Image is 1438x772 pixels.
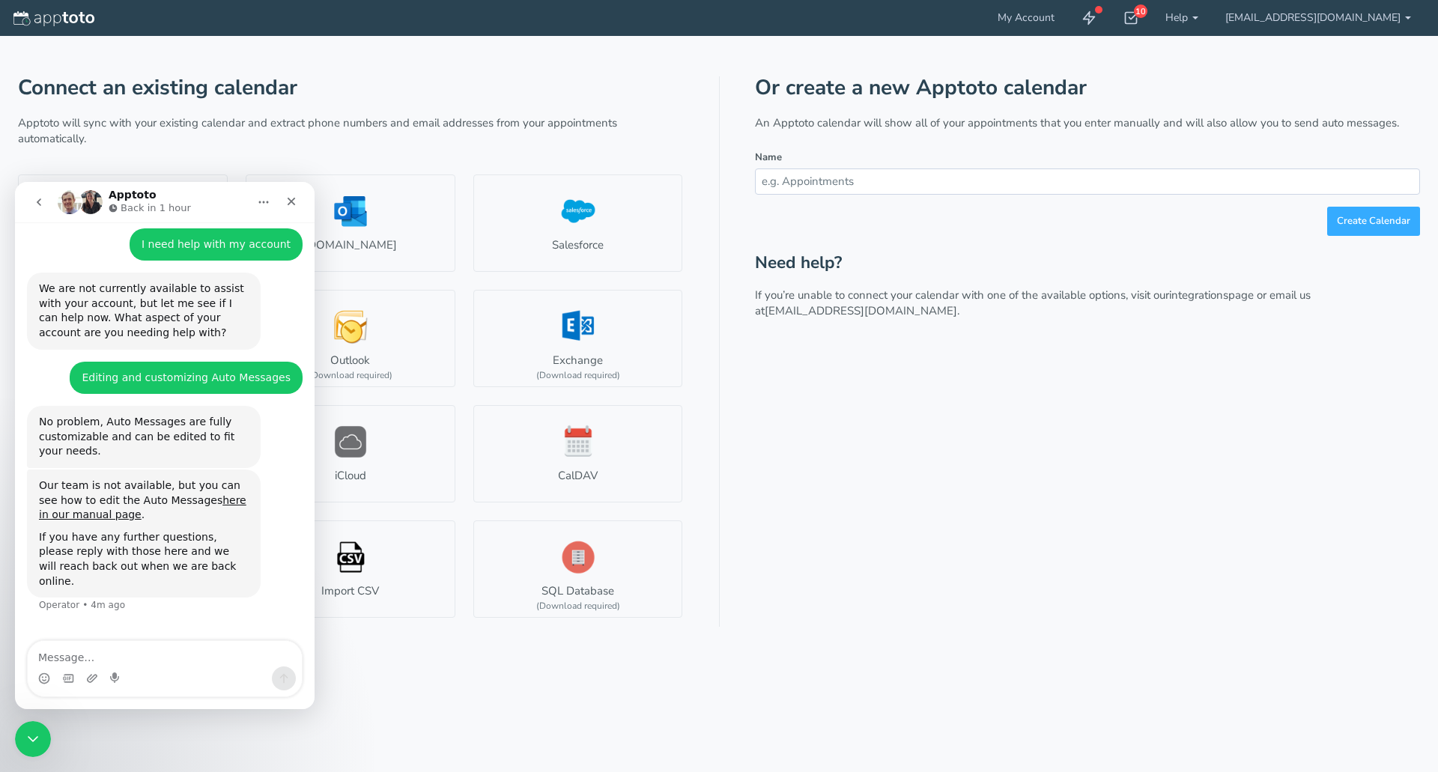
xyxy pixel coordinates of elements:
button: Gif picker [47,490,59,502]
a: SQL Database [473,520,683,618]
div: (Download required) [536,369,620,382]
div: (Download required) [536,600,620,613]
div: Operator says… [12,288,288,449]
h2: Need help? [755,254,1420,273]
input: e.g. Appointments [755,168,1420,195]
div: Operator • 4m ago [24,419,110,428]
div: If you have any further questions, please reply with those here and we will reach back out when w... [24,348,234,407]
h1: Or create a new Apptoto calendar [755,76,1420,100]
label: Name [755,151,782,165]
iframe: Intercom live chat [15,182,315,709]
iframe: Intercom live chat [15,721,51,757]
img: logo-apptoto--white.svg [13,11,94,26]
h1: Connect an existing calendar [18,76,683,100]
div: Editing and customizing Auto Messages [67,189,276,204]
a: iCloud [246,405,455,502]
button: Upload attachment [71,490,83,502]
div: Operator says… [12,224,288,288]
a: Import CSV [246,520,455,618]
div: Our team is not available, but you can see how to edit the Auto Messages . [24,297,234,341]
a: [DOMAIN_NAME] [246,174,455,272]
a: Google [18,174,228,272]
p: An Apptoto calendar will show all of your appointments that you enter manually and will also allo... [755,115,1420,131]
div: (Download required) [309,369,392,382]
div: Our team is not available, but you can see how to edit the Auto Messageshere in our manual page.I... [12,288,246,416]
button: Emoji picker [23,490,35,502]
button: Create Calendar [1327,207,1420,236]
a: CalDAV [473,405,683,502]
textarea: Message… [13,459,287,484]
a: Outlook [246,290,455,387]
p: Apptoto will sync with your existing calendar and extract phone numbers and email addresses from ... [18,115,683,148]
div: No problem, Auto Messages are fully customizable and can be edited to fit your needs. [24,233,234,277]
a: integrations [1169,288,1228,303]
button: Start recording [95,490,107,502]
button: Send a message… [257,484,281,508]
div: No problem, Auto Messages are fully customizable and can be edited to fit your needs. [12,224,246,286]
a: Exchange [473,290,683,387]
p: If you’re unable to connect your calendar with one of the available options, visit our page or em... [755,288,1420,320]
div: 10 [1134,4,1147,18]
a: [EMAIL_ADDRESS][DOMAIN_NAME]. [765,303,959,318]
a: Salesforce [473,174,683,272]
